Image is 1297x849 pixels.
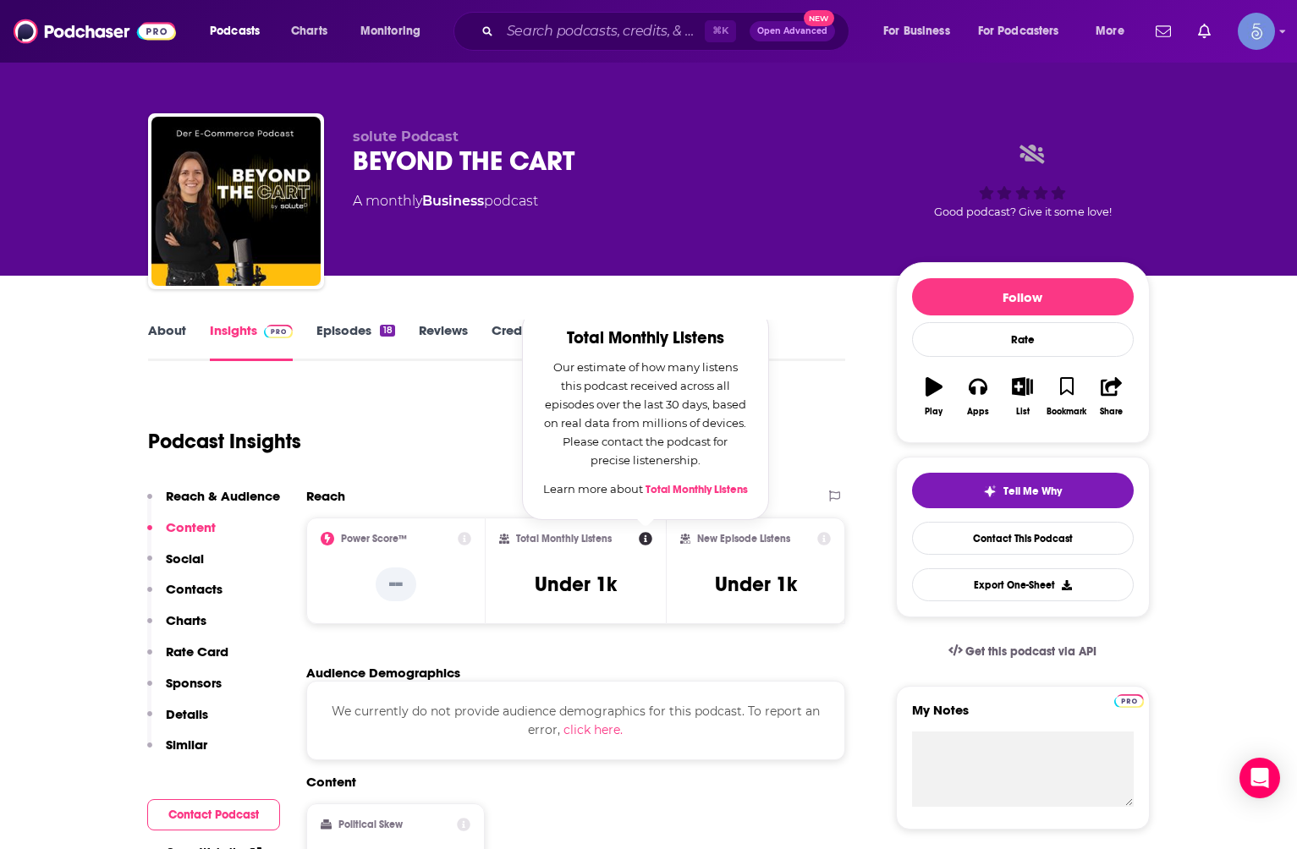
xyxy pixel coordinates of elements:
[148,429,301,454] h1: Podcast Insights
[871,18,971,45] button: open menu
[376,567,416,601] p: --
[1114,694,1144,708] img: Podchaser Pro
[151,117,321,286] img: BEYOND THE CART
[316,322,394,361] a: Episodes18
[147,581,223,612] button: Contacts
[148,322,186,361] a: About
[380,325,394,337] div: 18
[1238,13,1275,50] button: Show profile menu
[147,706,208,737] button: Details
[198,18,282,45] button: open menu
[1238,13,1275,50] span: Logged in as Spiral5-G1
[912,322,1134,357] div: Rate
[338,819,403,830] h2: Political Skew
[912,473,1134,508] button: tell me why sparkleTell Me Why
[264,325,294,338] img: Podchaser Pro
[925,407,943,417] div: Play
[280,18,338,45] a: Charts
[1084,18,1146,45] button: open menu
[1000,366,1044,427] button: List
[543,329,748,348] h2: Total Monthly Listens
[983,485,997,498] img: tell me why sparkle
[1003,485,1062,498] span: Tell Me Why
[965,644,1096,659] span: Get this podcast via API
[419,322,468,361] a: Reviews
[349,18,442,45] button: open menu
[1114,692,1144,708] a: Pro website
[646,483,748,496] a: Total Monthly Listens
[896,129,1150,233] div: Good podcast? Give it some love!
[1016,407,1030,417] div: List
[147,737,207,768] button: Similar
[166,612,206,628] p: Charts
[1239,758,1280,798] div: Open Intercom Messenger
[563,720,623,739] button: click here.
[978,19,1059,43] span: For Podcasters
[967,407,989,417] div: Apps
[935,631,1111,672] a: Get this podcast via API
[492,322,536,361] a: Credits
[306,665,460,681] h2: Audience Demographics
[147,644,228,675] button: Rate Card
[1191,17,1217,46] a: Show notifications dropdown
[332,704,820,737] span: We currently do not provide audience demographics for this podcast. To report an error,
[147,519,216,550] button: Content
[912,702,1134,731] label: My Notes
[956,366,1000,427] button: Apps
[967,18,1084,45] button: open menu
[147,675,222,706] button: Sponsors
[470,12,866,51] div: Search podcasts, credits, & more...
[166,706,208,722] p: Details
[291,19,327,43] span: Charts
[1089,366,1133,427] button: Share
[306,488,345,504] h2: Reach
[912,366,956,427] button: Play
[543,358,748,469] p: Our estimate of how many listens this podcast received across all episodes over the last 30 days,...
[516,533,612,545] h2: Total Monthly Listens
[715,572,797,597] h3: Under 1k
[750,21,835,41] button: Open AdvancedNew
[1149,17,1178,46] a: Show notifications dropdown
[912,522,1134,555] a: Contact This Podcast
[353,129,459,145] span: solute Podcast
[1238,13,1275,50] img: User Profile
[147,488,280,519] button: Reach & Audience
[757,27,827,36] span: Open Advanced
[210,322,294,361] a: InsightsPodchaser Pro
[166,581,223,597] p: Contacts
[166,737,207,753] p: Similar
[1100,407,1123,417] div: Share
[166,644,228,660] p: Rate Card
[697,533,790,545] h2: New Episode Listens
[14,15,176,47] img: Podchaser - Follow, Share and Rate Podcasts
[147,612,206,644] button: Charts
[912,568,1134,601] button: Export One-Sheet
[166,550,204,567] p: Social
[353,191,538,211] div: A monthly podcast
[804,10,834,26] span: New
[210,19,260,43] span: Podcasts
[147,799,280,830] button: Contact Podcast
[1096,19,1124,43] span: More
[306,774,833,790] h2: Content
[912,278,1134,315] button: Follow
[166,519,216,535] p: Content
[1045,366,1089,427] button: Bookmark
[883,19,950,43] span: For Business
[934,205,1112,218] span: Good podcast? Give it some love!
[500,18,705,45] input: Search podcasts, credits, & more...
[341,533,407,545] h2: Power Score™
[535,572,617,597] h3: Under 1k
[360,19,420,43] span: Monitoring
[422,193,484,209] a: Business
[705,20,736,42] span: ⌘ K
[543,479,748,499] p: Learn more about
[166,488,280,504] p: Reach & Audience
[166,675,222,691] p: Sponsors
[1047,407,1086,417] div: Bookmark
[147,550,204,582] button: Social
